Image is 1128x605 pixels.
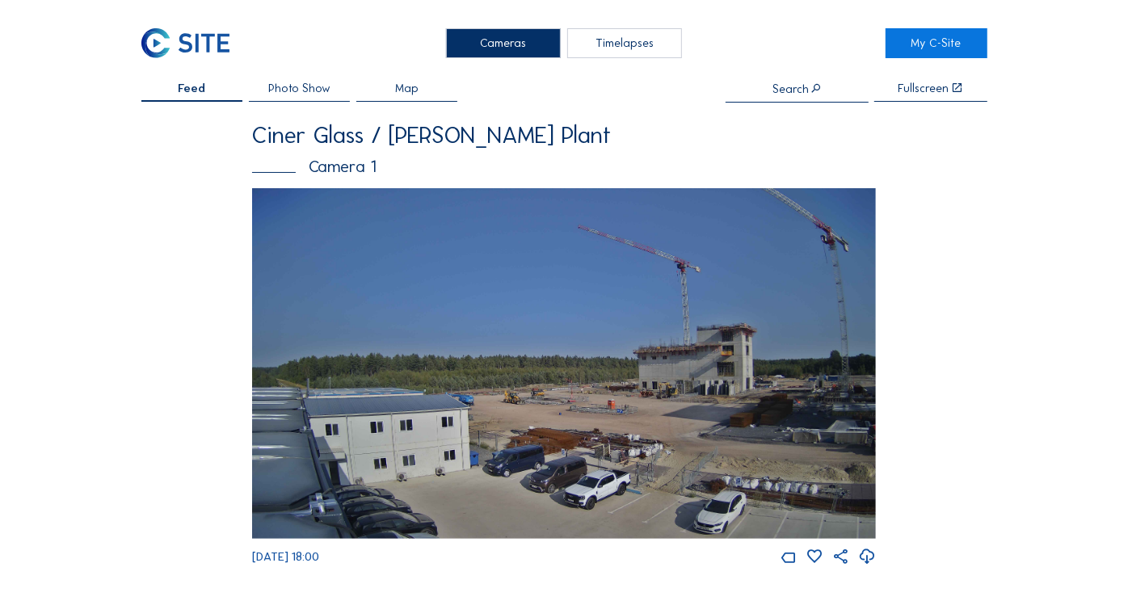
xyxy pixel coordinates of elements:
span: Photo Show [268,82,330,95]
a: My C-Site [886,28,987,58]
div: Timelapses [567,28,682,58]
div: Ciner Glass / [PERSON_NAME] Plant [252,124,876,147]
a: C-SITE Logo [141,28,243,58]
div: Camera 1 [252,158,876,174]
span: [DATE] 18:00 [252,549,319,564]
img: C-SITE Logo [141,28,230,58]
span: Feed [178,82,205,95]
div: Cameras [446,28,561,58]
span: Map [395,82,419,95]
img: Image [252,188,876,539]
div: Fullscreen [898,82,949,95]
